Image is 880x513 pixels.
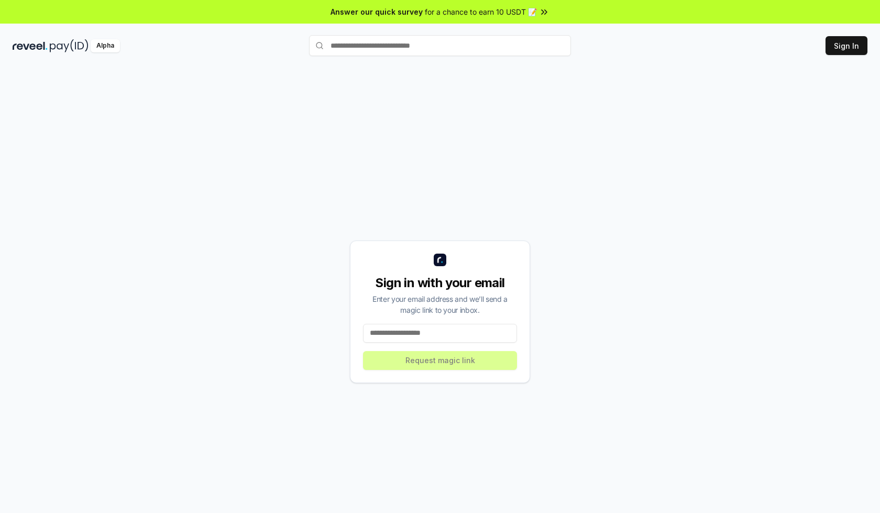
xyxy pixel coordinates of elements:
[331,6,423,17] span: Answer our quick survey
[425,6,537,17] span: for a chance to earn 10 USDT 📝
[434,254,446,266] img: logo_small
[363,275,517,291] div: Sign in with your email
[363,293,517,315] div: Enter your email address and we’ll send a magic link to your inbox.
[50,39,89,52] img: pay_id
[826,36,867,55] button: Sign In
[91,39,120,52] div: Alpha
[13,39,48,52] img: reveel_dark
